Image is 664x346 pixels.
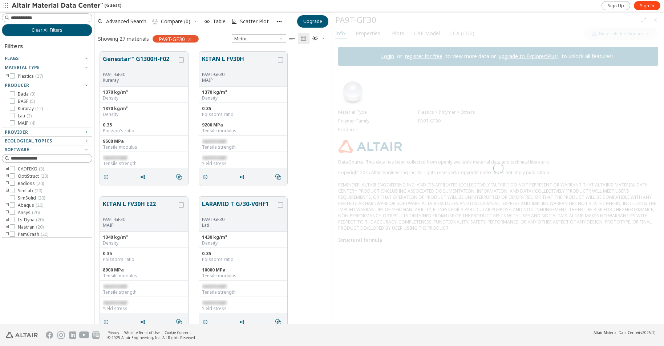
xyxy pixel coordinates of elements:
span: restricted [202,299,226,306]
span: Ls-Dyna [18,217,44,223]
button: Material Type [2,63,92,72]
div: (v2025.1) [594,330,655,335]
i: toogle group [5,202,10,208]
span: Software [5,146,29,153]
span: PA9T-GF30 [159,36,185,42]
div: Tensile strength [103,161,185,166]
i: toogle group [5,210,10,216]
div: (Guest) [12,2,121,9]
span: Abaqus [18,202,43,208]
span: Compare (0) [161,19,190,24]
div: 10000 MPa [202,267,284,273]
span: Nastran [18,224,44,230]
button: LARAMID T G/30-V0HF1 [202,200,276,217]
div: Density [103,112,185,117]
div: Tensile modulus [103,144,185,150]
span: Table [213,19,226,24]
div: Yield stress [202,161,284,166]
button: Clear All Filters [2,24,92,36]
div: Showing 27 materials [98,35,149,42]
div: Density [103,240,185,246]
span: Lati [18,113,32,119]
button: Table View [286,33,298,44]
span: ( 20 ) [32,209,40,216]
button: Tile View [298,33,309,44]
div: Filters [2,36,27,54]
span: restricted [202,154,226,161]
div: 1370 kg/m³ [103,89,185,95]
span: OptiStruct [18,173,48,179]
i:  [275,319,281,325]
div: 0.35 [103,122,185,128]
span: Material Type [5,64,40,71]
a: Sign In [634,1,660,10]
span: ( 3 ) [30,91,35,97]
span: Radioss [18,181,44,186]
span: Sign In [640,3,654,9]
div: 1370 kg/m³ [103,106,185,112]
div: Tensile strength [202,144,284,150]
button: Details [199,315,214,329]
div: 9200 MPa [202,122,284,128]
i:  [176,174,182,180]
div: PA9T-GF30 [103,217,177,222]
span: Ecological Topics [5,138,52,144]
div: 0.35 [202,251,284,257]
i:  [275,174,281,180]
i:  [176,319,182,325]
span: ( 20 ) [40,173,48,179]
i:  [289,36,295,41]
i: toogle group [5,224,10,230]
span: ( 20 ) [36,224,44,230]
button: Share [236,315,251,329]
button: Theme [309,33,328,44]
span: Upgrade [303,19,322,24]
button: Ecological Topics [2,137,92,145]
div: Tensile modulus [103,273,185,279]
i:  [152,19,158,24]
span: Flags [5,55,19,61]
div: Tensile strength [202,289,284,295]
button: Genestar™ G1300H-F02 [103,55,177,72]
span: CADFEKO [18,166,44,172]
button: KITAN L FV30H E22 [103,200,177,217]
p: Lati [202,222,276,228]
div: Unit System [232,34,286,43]
div: Density [202,95,284,101]
button: Producer [2,81,92,90]
span: restricted [103,299,127,306]
span: restricted [103,283,127,289]
div: Poisson's ratio [103,128,185,134]
div: Density [103,95,185,101]
div: Tensile strength [103,289,185,295]
button: Share [137,170,152,184]
span: Clear All Filters [32,27,62,33]
i: toogle group [5,173,10,179]
span: ( 20 ) [36,202,43,208]
button: KITAN L FV30H [202,55,276,72]
i: toogle group [5,217,10,223]
button: Share [236,170,251,184]
button: Share [137,315,152,329]
span: ( 4 ) [30,120,35,126]
button: Upgrade [297,15,328,28]
div: Poisson's ratio [202,257,284,262]
i:  [312,36,318,41]
button: Similar search [173,170,188,184]
span: BASF [18,98,35,104]
div: PA9T-GF30 [202,72,276,77]
i: toogle group [5,181,10,186]
div: 0.35 [202,106,284,112]
p: MAIP [202,77,276,83]
div: Yield stress [202,306,284,311]
span: Provider [5,129,28,135]
div: Density [202,240,284,246]
span: ( 12 ) [35,105,43,112]
span: Producer [5,82,29,88]
i:  [301,36,307,41]
span: ( 27 ) [35,73,43,79]
button: Details [100,170,115,184]
button: Details [100,315,115,329]
span: SimLab [18,188,42,194]
img: Altair Engineering [6,332,38,338]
